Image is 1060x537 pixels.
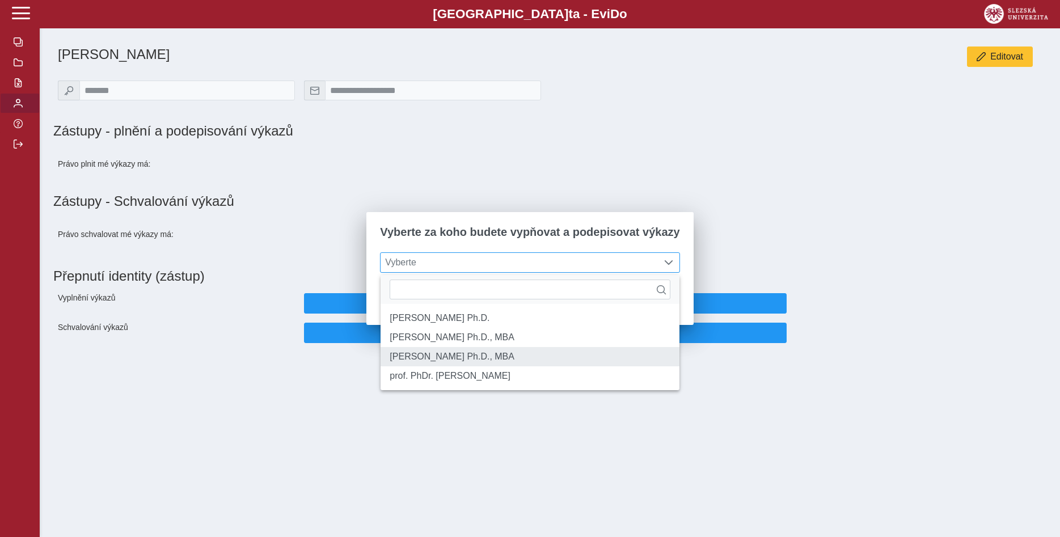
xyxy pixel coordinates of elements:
b: [GEOGRAPHIC_DATA] a - Evi [34,7,1026,22]
span: Vyberte za koho budete vypňovat a podepisovat výkazy [380,226,679,239]
span: o [619,7,627,21]
span: Přepnout identitu [314,298,778,308]
button: Přepnout identitu [304,293,787,314]
span: Vyberte [381,253,658,272]
h1: Přepnutí identity (zástup) [53,264,1037,289]
div: Právo schvalovat mé výkazy má: [53,218,299,250]
button: Editovat [967,46,1033,67]
span: Editovat [990,52,1023,62]
h1: Zástupy - Schvalování výkazů [53,193,1046,209]
button: Přepnout identitu [304,323,787,343]
img: logo_web_su.png [984,4,1048,24]
li: doc. Ing. Kamila Turečková Ph.D., MBA [381,347,679,366]
span: Přepnout identitu [314,328,778,338]
li: doc. Ing. Marian Lebiedzik Ph.D. [381,308,679,328]
h1: Zástupy - plnění a podepisování výkazů [53,123,705,139]
span: t [568,7,572,21]
div: Vyplnění výkazů [53,289,299,318]
li: doc. Ing. Jan Nevima Ph.D., MBA [381,328,679,347]
li: prof. PhDr. František Varadzin CSc. [381,366,679,386]
div: Právo plnit mé výkazy má: [53,148,299,180]
span: D [610,7,619,21]
h1: [PERSON_NAME] [58,46,705,62]
div: Schvalování výkazů [53,318,299,348]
